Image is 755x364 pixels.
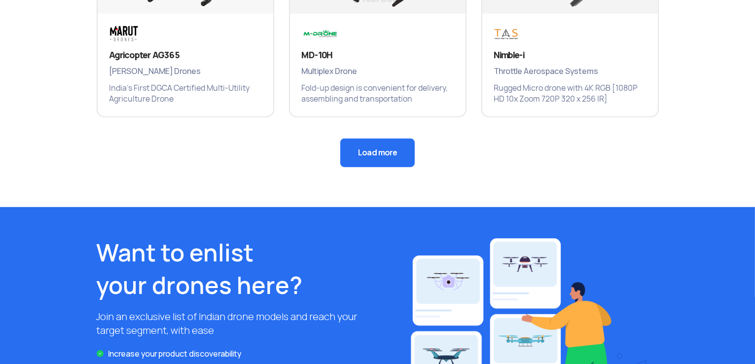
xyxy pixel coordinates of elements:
[302,65,454,78] span: Multiplex Drone
[109,49,261,61] h3: Agricopter AG365
[340,139,415,167] button: Load more
[494,26,554,42] img: Brand
[302,49,454,61] h3: MD-10H
[109,26,170,42] img: Brand
[302,26,340,42] img: Brand
[302,83,454,105] p: Fold-up design is convenient for delivery, assembling and transportation
[109,83,261,105] p: India’s First DGCA Certified Multi-Utility Agriculture Drone
[109,65,261,78] span: [PERSON_NAME] Drones
[494,83,646,105] p: Rugged Micro drone with 4K RGB [1080P HD 10x Zoom 720P 320 x 256 IR]
[97,347,370,361] li: Increase your product discoverability
[494,65,646,78] span: Throttle Aerospace Systems
[97,310,370,337] p: Join an exclusive list of Indian drone models and reach your target segment, with ease
[97,237,370,302] h2: Want to enlist your drones here?
[494,49,646,61] h3: Nimble-i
